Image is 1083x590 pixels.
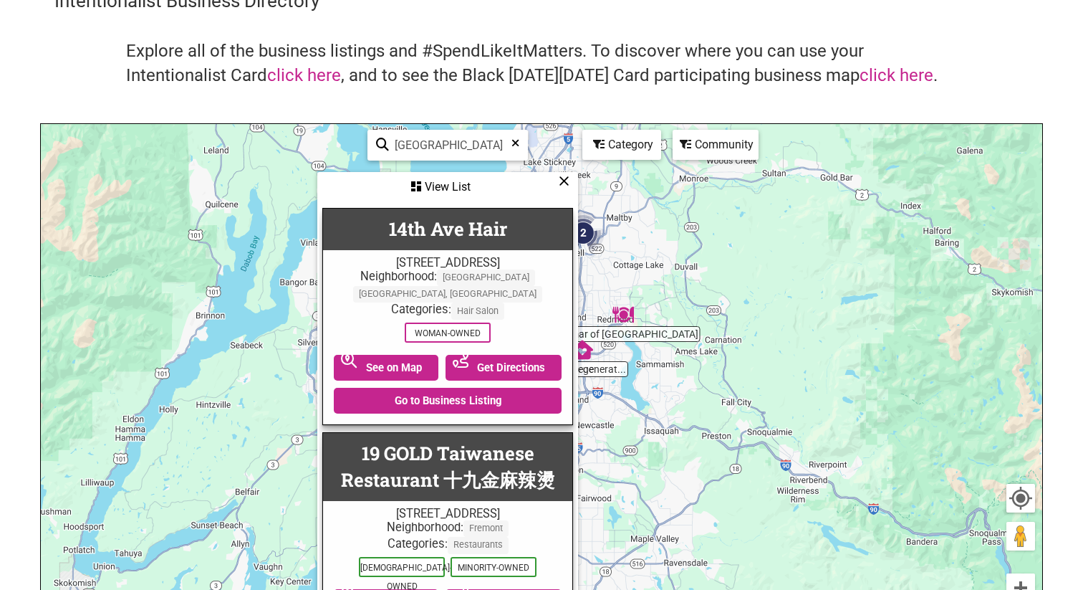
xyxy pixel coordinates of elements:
[330,537,565,553] div: Categories:
[1006,484,1035,513] button: Your Location
[437,270,535,286] span: [GEOGRAPHIC_DATA]
[267,65,341,85] a: click here
[126,39,957,87] h4: Explore all of the business listings and #SpendLikeItMatters. To discover where you can use your ...
[319,173,577,201] div: View List
[572,339,593,361] div: Seattle Regenerative Medicine
[330,507,565,520] div: [STREET_ADDRESS]
[562,211,605,254] div: 2
[451,303,504,319] span: Hair Salon
[612,304,634,325] div: Shalimar of Seattle
[584,131,660,158] div: Category
[334,388,562,414] a: Go to Business Listing
[367,130,528,161] div: Type to search and filter
[451,557,536,577] span: Minority-Owned
[330,303,565,319] div: Categories:
[359,557,445,577] span: [DEMOGRAPHIC_DATA]-Owned
[389,131,519,159] input: Type to find and filter...
[389,217,507,241] a: 14th Ave Hair
[334,355,438,381] a: See on Map
[1006,522,1035,551] button: Drag Pegman onto the map to open Street View
[330,256,565,270] div: [STREET_ADDRESS]
[582,130,661,160] div: Filter by category
[353,286,542,303] span: [GEOGRAPHIC_DATA], [GEOGRAPHIC_DATA]
[463,520,509,537] span: Fremont
[674,131,757,158] div: Community
[330,270,565,303] div: Neighborhood:
[330,520,565,537] div: Neighborhood:
[860,65,933,85] a: click here
[448,537,509,553] span: Restaurants
[341,441,555,492] a: 19 GOLD Taiwanese Restaurant 十九金麻辣燙
[673,130,759,160] div: Filter by Community
[405,323,491,343] span: Woman-Owned
[446,355,562,381] a: Get Directions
